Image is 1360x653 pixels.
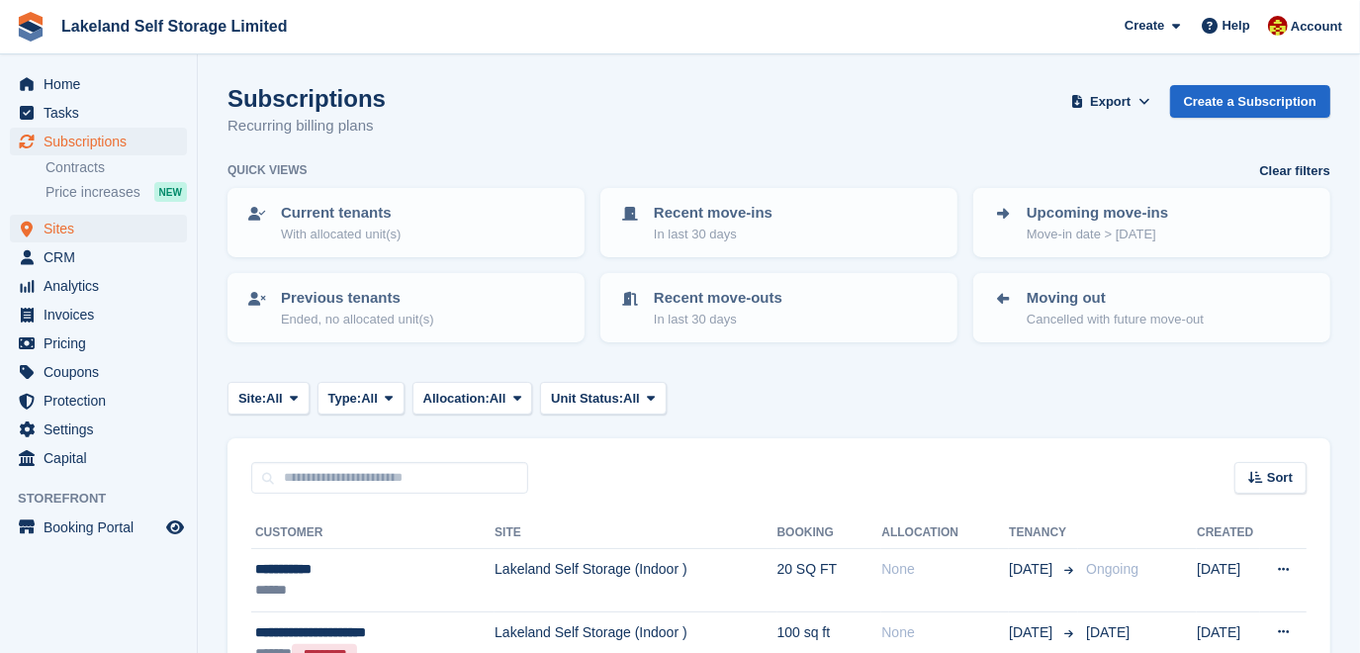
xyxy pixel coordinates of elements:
span: Protection [44,387,162,415]
a: Preview store [163,515,187,539]
button: Unit Status: All [540,382,666,415]
span: [DATE] [1086,624,1130,640]
h6: Quick views [227,161,308,179]
span: All [490,389,506,409]
a: Moving out Cancelled with future move-out [975,275,1328,340]
a: Price increases NEW [45,181,187,203]
img: stora-icon-8386f47178a22dfd0bd8f6a31ec36ba5ce8667c1dd55bd0f319d3a0aa187defe.svg [16,12,45,42]
p: Ended, no allocated unit(s) [281,310,434,329]
span: Settings [44,416,162,443]
a: Contracts [45,158,187,177]
div: NEW [154,182,187,202]
div: None [881,559,1009,580]
span: Booking Portal [44,513,162,541]
span: Help [1223,16,1250,36]
a: menu [10,513,187,541]
a: menu [10,99,187,127]
p: Moving out [1027,287,1204,310]
span: Subscriptions [44,128,162,155]
span: Invoices [44,301,162,328]
a: menu [10,70,187,98]
th: Customer [251,517,495,549]
th: Booking [777,517,882,549]
span: All [623,389,640,409]
p: Cancelled with future move-out [1027,310,1204,329]
p: Upcoming move-ins [1027,202,1168,225]
a: menu [10,128,187,155]
a: menu [10,301,187,328]
span: Analytics [44,272,162,300]
span: Create [1125,16,1164,36]
th: Allocation [881,517,1009,549]
p: Recent move-outs [654,287,782,310]
th: Created [1197,517,1260,549]
span: Sites [44,215,162,242]
p: Current tenants [281,202,401,225]
a: Recent move-ins In last 30 days [602,190,955,255]
td: 20 SQ FT [777,549,882,612]
span: CRM [44,243,162,271]
p: Recent move-ins [654,202,772,225]
a: Current tenants With allocated unit(s) [229,190,583,255]
span: Allocation: [423,389,490,409]
button: Type: All [317,382,405,415]
span: All [361,389,378,409]
a: menu [10,329,187,357]
p: With allocated unit(s) [281,225,401,244]
a: Clear filters [1259,161,1330,181]
a: Recent move-outs In last 30 days [602,275,955,340]
h1: Subscriptions [227,85,386,112]
img: Diane Carney [1268,16,1288,36]
a: menu [10,387,187,415]
span: Price increases [45,183,140,202]
a: menu [10,272,187,300]
span: Ongoing [1086,561,1138,577]
p: In last 30 days [654,225,772,244]
span: Pricing [44,329,162,357]
span: Site: [238,389,266,409]
button: Export [1067,85,1154,118]
span: Export [1090,92,1131,112]
a: menu [10,215,187,242]
span: [DATE] [1009,622,1056,643]
td: [DATE] [1197,549,1260,612]
p: Move-in date > [DATE] [1027,225,1168,244]
span: Coupons [44,358,162,386]
span: Storefront [18,489,197,509]
button: Site: All [227,382,310,415]
a: Previous tenants Ended, no allocated unit(s) [229,275,583,340]
span: Sort [1267,468,1293,488]
a: menu [10,358,187,386]
span: Unit Status: [551,389,623,409]
span: Account [1291,17,1342,37]
p: In last 30 days [654,310,782,329]
a: menu [10,243,187,271]
a: menu [10,416,187,443]
th: Site [495,517,776,549]
button: Allocation: All [412,382,533,415]
p: Recurring billing plans [227,115,386,138]
a: Upcoming move-ins Move-in date > [DATE] [975,190,1328,255]
span: Tasks [44,99,162,127]
a: Create a Subscription [1170,85,1330,118]
th: Tenancy [1009,517,1078,549]
span: All [266,389,283,409]
div: None [881,622,1009,643]
span: Type: [328,389,362,409]
span: Home [44,70,162,98]
span: [DATE] [1009,559,1056,580]
a: menu [10,444,187,472]
a: Lakeland Self Storage Limited [53,10,296,43]
span: Capital [44,444,162,472]
p: Previous tenants [281,287,434,310]
td: Lakeland Self Storage (Indoor ) [495,549,776,612]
